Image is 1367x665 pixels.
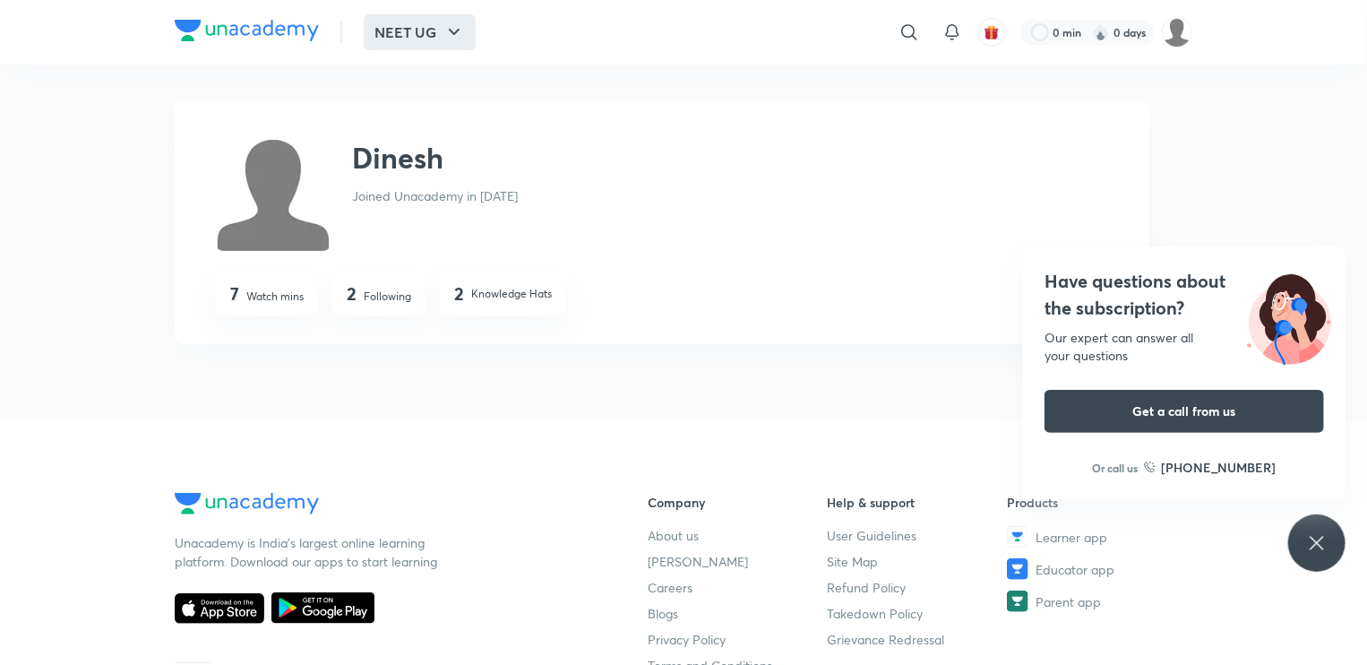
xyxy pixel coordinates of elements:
h6: Company [648,493,828,512]
a: Site Map [828,552,1008,571]
a: Refund Policy [828,578,1008,597]
h4: 7 [230,283,239,305]
p: Knowledge Hats [471,286,552,302]
img: Company Logo [175,493,319,514]
a: Learner app [1007,526,1187,548]
button: Get a call from us [1045,390,1324,433]
span: Careers [648,578,692,597]
h2: Dinesh [352,136,443,179]
a: About us [648,526,828,545]
a: Parent app [1007,591,1187,612]
button: NEET UG [364,14,476,50]
p: Following [364,289,411,305]
a: Company Logo [175,493,590,519]
a: [PERSON_NAME] [648,552,828,571]
div: Our expert can answer all your questions [1045,329,1324,365]
a: Privacy Policy [648,630,828,649]
img: avatar [984,24,1000,40]
h6: [PHONE_NUMBER] [1162,458,1277,477]
span: Learner app [1036,528,1107,547]
h6: Help & support [828,493,1008,512]
span: Parent app [1036,592,1101,611]
h4: 2 [347,283,357,305]
p: Unacademy is India’s largest online learning platform. Download our apps to start learning [175,533,443,571]
img: dinesh [1162,17,1192,47]
p: Or call us [1093,460,1139,476]
a: Careers [648,578,828,597]
img: streak [1092,23,1110,41]
a: Takedown Policy [828,604,1008,623]
p: Joined Unacademy in [DATE] [352,186,518,205]
img: Educator app [1007,558,1028,580]
h6: Products [1007,493,1187,512]
a: Company Logo [175,20,319,46]
a: Blogs [648,604,828,623]
h4: 2 [454,283,464,305]
p: Watch mins [246,289,304,305]
img: ttu_illustration_new.svg [1233,268,1346,365]
img: Avatar [216,136,331,251]
h4: Have questions about the subscription? [1045,268,1324,322]
img: Company Logo [175,20,319,41]
span: Educator app [1036,560,1114,579]
a: Grievance Redressal [828,630,1008,649]
a: [PHONE_NUMBER] [1144,458,1277,477]
a: User Guidelines [828,526,1008,545]
img: Learner app [1007,526,1028,548]
button: avatar [977,18,1006,47]
a: Educator app [1007,558,1187,580]
img: Parent app [1007,591,1028,612]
